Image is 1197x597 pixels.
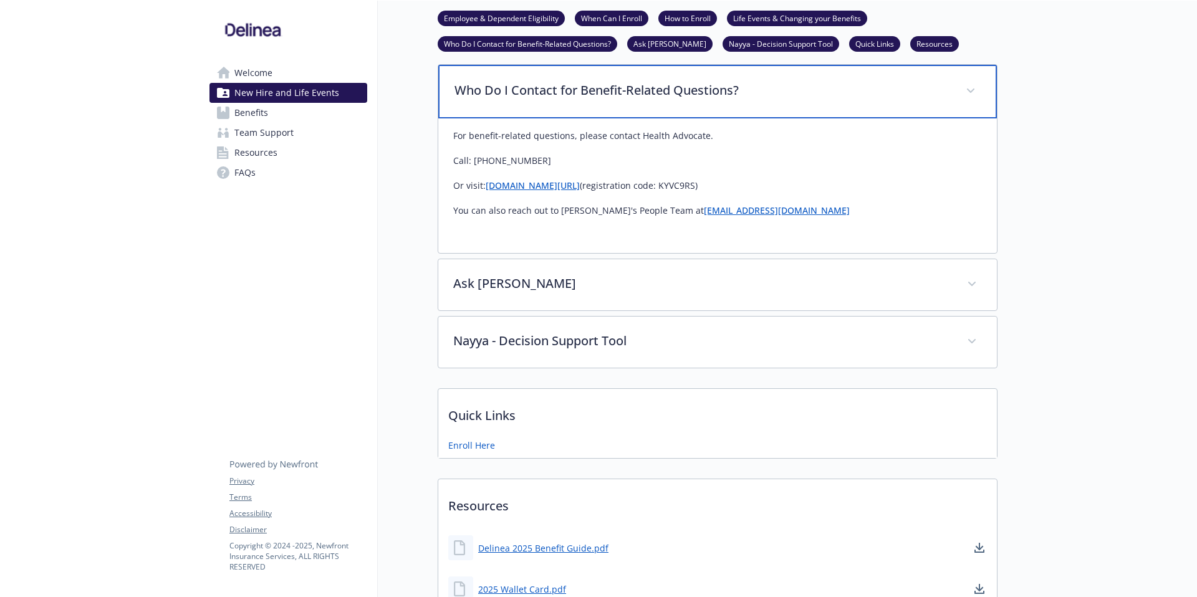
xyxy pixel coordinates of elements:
div: Nayya - Decision Support Tool [438,317,997,368]
p: You can also reach out to [PERSON_NAME]'s People Team at [453,203,982,218]
span: Welcome [234,63,272,83]
p: Or visit: (registration code: KYVC9RS) [453,178,982,193]
a: Benefits [209,103,367,123]
a: Team Support [209,123,367,143]
span: New Hire and Life Events [234,83,339,103]
div: Ask [PERSON_NAME] [438,259,997,310]
a: Accessibility [229,508,367,519]
a: [DOMAIN_NAME][URL] [486,179,580,191]
a: Employee & Dependent Eligibility [438,12,565,24]
a: How to Enroll [658,12,717,24]
a: FAQs [209,163,367,183]
a: Disclaimer [229,524,367,535]
span: FAQs [234,163,256,183]
p: Ask [PERSON_NAME] [453,274,952,293]
p: Call: [PHONE_NUMBER]​ [453,153,982,168]
a: Quick Links [849,37,900,49]
p: Quick Links [438,389,997,435]
span: Benefits [234,103,268,123]
div: Who Do I Contact for Benefit-Related Questions? [438,118,997,253]
span: Team Support [234,123,294,143]
a: Ask [PERSON_NAME] [627,37,713,49]
p: Copyright © 2024 - 2025 , Newfront Insurance Services, ALL RIGHTS RESERVED [229,540,367,572]
a: Terms [229,492,367,503]
a: Life Events & Changing your Benefits [727,12,867,24]
p: Nayya - Decision Support Tool [453,332,952,350]
a: New Hire and Life Events [209,83,367,103]
a: Who Do I Contact for Benefit-Related Questions? [438,37,617,49]
a: Delinea 2025 Benefit Guide.pdf [478,542,608,555]
a: Welcome [209,63,367,83]
a: Nayya - Decision Support Tool [723,37,839,49]
p: Resources [438,479,997,525]
div: Who Do I Contact for Benefit-Related Questions? [438,65,997,118]
a: Privacy [229,475,367,487]
p: Who Do I Contact for Benefit-Related Questions? [454,81,951,100]
p: For benefit-related questions, please contact Health Advocate. [453,128,982,143]
a: When Can I Enroll [575,12,648,24]
span: Resources [234,143,277,163]
a: [EMAIL_ADDRESS][DOMAIN_NAME] [704,204,850,216]
a: download document [972,581,987,596]
a: download document [972,540,987,555]
a: Resources [209,143,367,163]
a: Enroll Here [448,439,495,452]
a: Resources [910,37,959,49]
a: 2025 Wallet Card.pdf [478,583,566,596]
